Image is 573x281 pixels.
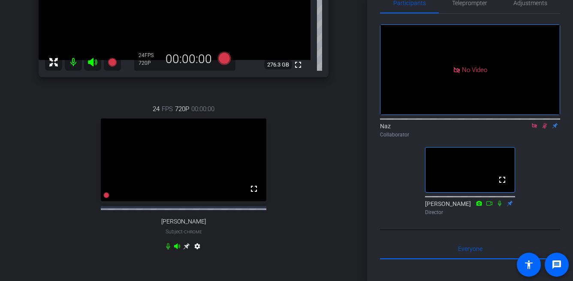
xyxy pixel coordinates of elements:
span: 276.3 GB [264,60,292,70]
div: 24 [139,52,160,59]
mat-icon: fullscreen [497,175,507,185]
div: 00:00:00 [160,52,217,66]
span: Subject [166,228,202,236]
span: - [183,229,184,235]
mat-icon: accessibility [524,260,534,270]
div: Naz [380,122,560,139]
mat-icon: message [552,260,562,270]
div: Director [425,208,515,216]
mat-icon: fullscreen [249,184,259,194]
div: 720P [139,60,160,66]
span: 00:00:00 [191,104,214,114]
span: Chrome [184,230,202,234]
mat-icon: settings [192,243,202,253]
span: Everyone [458,246,483,252]
mat-icon: fullscreen [293,60,303,70]
div: Collaborator [380,131,560,139]
span: [PERSON_NAME] [161,218,206,225]
span: 24 [153,104,160,114]
span: FPS [145,52,154,58]
span: FPS [162,104,173,114]
span: 720P [175,104,189,114]
div: [PERSON_NAME] [425,199,515,216]
span: No Video [462,66,487,73]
